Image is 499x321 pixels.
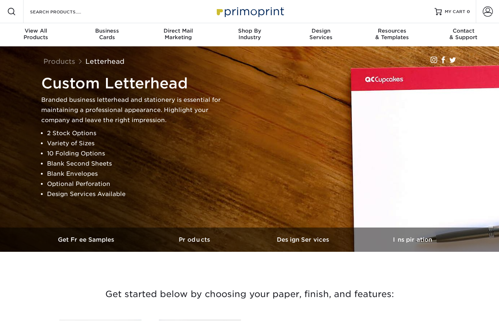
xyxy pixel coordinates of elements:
[41,95,222,125] p: Branded business letterhead and stationery is essential for maintaining a professional appearance...
[141,236,250,243] h3: Products
[356,28,428,41] div: & Templates
[71,28,143,41] div: Cards
[47,159,222,169] li: Blank Second Sheets
[43,57,75,65] a: Products
[141,228,250,252] a: Products
[71,23,143,46] a: BusinessCards
[358,236,467,243] h3: Inspiration
[38,278,461,310] h3: Get started below by choosing your paper, finish, and features:
[71,28,143,34] span: Business
[143,23,214,46] a: Direct MailMarketing
[41,75,222,92] h1: Custom Letterhead
[143,28,214,41] div: Marketing
[213,4,286,19] img: Primoprint
[47,189,222,199] li: Design Services Available
[445,9,465,15] span: MY CART
[358,228,467,252] a: Inspiration
[285,28,356,34] span: Design
[47,149,222,159] li: 10 Folding Options
[250,236,358,243] h3: Design Services
[47,138,222,149] li: Variety of Sizes
[47,169,222,179] li: Blank Envelopes
[85,57,124,65] a: Letterhead
[250,228,358,252] a: Design Services
[33,236,141,243] h3: Get Free Samples
[214,28,285,41] div: Industry
[356,23,428,46] a: Resources& Templates
[428,23,499,46] a: Contact& Support
[214,23,285,46] a: Shop ByIndustry
[33,228,141,252] a: Get Free Samples
[428,28,499,41] div: & Support
[428,28,499,34] span: Contact
[356,28,428,34] span: Resources
[285,23,356,46] a: DesignServices
[285,28,356,41] div: Services
[467,9,470,14] span: 0
[47,179,222,189] li: Optional Perforation
[143,28,214,34] span: Direct Mail
[29,7,100,16] input: SEARCH PRODUCTS.....
[214,28,285,34] span: Shop By
[47,128,222,138] li: 2 Stock Options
